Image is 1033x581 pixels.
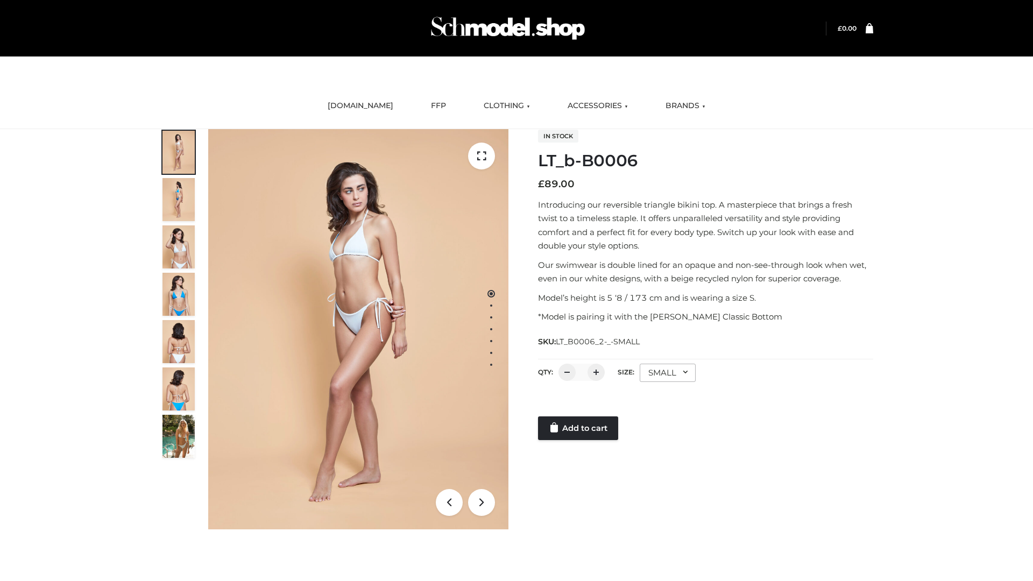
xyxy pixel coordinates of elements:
[640,364,696,382] div: SMALL
[538,130,578,143] span: In stock
[538,178,544,190] span: £
[162,273,195,316] img: ArielClassicBikiniTop_CloudNine_AzureSky_OW114ECO_4-scaled.jpg
[538,416,618,440] a: Add to cart
[162,367,195,410] img: ArielClassicBikiniTop_CloudNine_AzureSky_OW114ECO_8-scaled.jpg
[162,178,195,221] img: ArielClassicBikiniTop_CloudNine_AzureSky_OW114ECO_2-scaled.jpg
[162,225,195,268] img: ArielClassicBikiniTop_CloudNine_AzureSky_OW114ECO_3-scaled.jpg
[838,24,842,32] span: £
[538,178,575,190] bdi: 89.00
[560,94,636,118] a: ACCESSORIES
[208,129,508,529] img: ArielClassicBikiniTop_CloudNine_AzureSky_OW114ECO_1
[618,368,634,376] label: Size:
[538,368,553,376] label: QTY:
[423,94,454,118] a: FFP
[556,337,640,346] span: LT_B0006_2-_-SMALL
[657,94,713,118] a: BRANDS
[162,131,195,174] img: ArielClassicBikiniTop_CloudNine_AzureSky_OW114ECO_1-scaled.jpg
[838,24,857,32] bdi: 0.00
[538,291,873,305] p: Model’s height is 5 ‘8 / 173 cm and is wearing a size S.
[538,151,873,171] h1: LT_b-B0006
[427,7,589,49] img: Schmodel Admin 964
[162,415,195,458] img: Arieltop_CloudNine_AzureSky2.jpg
[538,198,873,253] p: Introducing our reversible triangle bikini top. A masterpiece that brings a fresh twist to a time...
[476,94,538,118] a: CLOTHING
[538,310,873,324] p: *Model is pairing it with the [PERSON_NAME] Classic Bottom
[162,320,195,363] img: ArielClassicBikiniTop_CloudNine_AzureSky_OW114ECO_7-scaled.jpg
[320,94,401,118] a: [DOMAIN_NAME]
[538,335,641,348] span: SKU:
[538,258,873,286] p: Our swimwear is double lined for an opaque and non-see-through look when wet, even in our white d...
[838,24,857,32] a: £0.00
